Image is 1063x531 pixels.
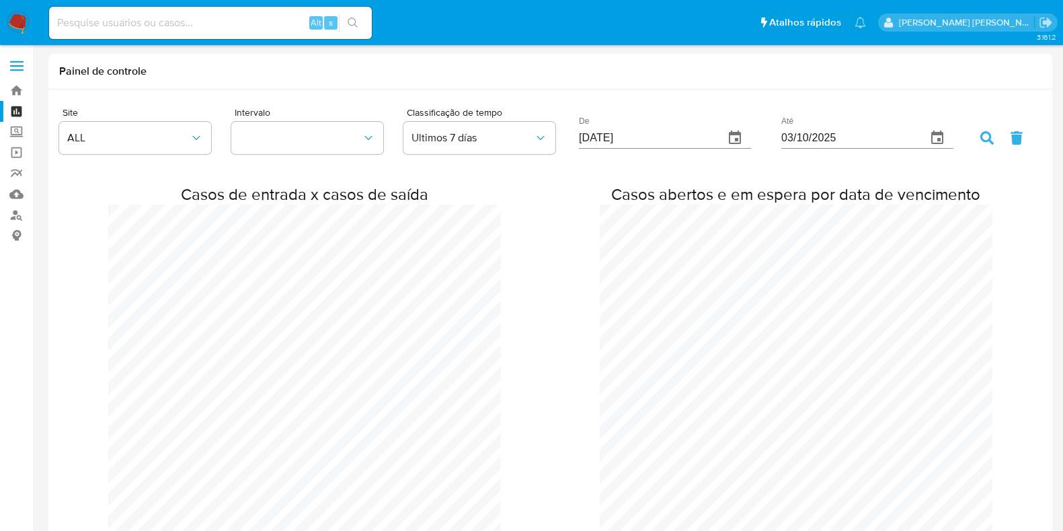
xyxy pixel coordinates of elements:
[1039,15,1053,30] a: Sair
[63,108,235,117] span: Site
[108,184,501,205] h2: Casos de entrada x casos de saída
[769,15,841,30] span: Atalhos rápidos
[899,16,1035,29] p: danilo.toledo@mercadolivre.com
[781,118,793,126] label: Até
[403,122,555,154] button: Ultimos 7 días
[59,122,211,154] button: ALL
[339,13,366,32] button: search-icon
[600,184,992,205] h2: Casos abertos e em espera por data de vencimento
[49,14,372,32] input: Pesquise usuários ou casos...
[411,131,534,145] span: Ultimos 7 días
[311,16,321,29] span: Alt
[579,118,590,126] label: De
[329,16,333,29] span: s
[407,108,579,117] span: Classificação de tempo
[59,65,1041,78] h1: Painel de controle
[235,108,407,117] span: Intervalo
[67,131,190,145] span: ALL
[855,17,866,28] a: Notificações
